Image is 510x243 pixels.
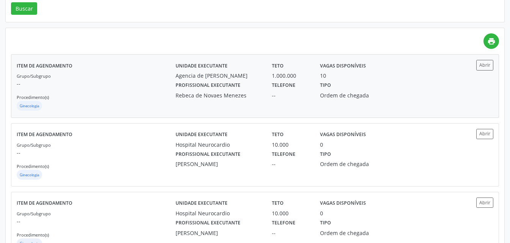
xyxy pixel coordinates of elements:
label: Unidade executante [176,60,228,72]
label: Unidade executante [176,198,228,209]
label: Tipo [320,149,331,160]
p: -- [17,217,176,225]
div: 10 [320,72,326,80]
div: Hospital Neurocardio [176,141,261,149]
div: 1.000.000 [272,72,309,80]
label: Item de agendamento [17,129,72,141]
button: Abrir [476,60,493,70]
label: Telefone [272,149,295,160]
div: Ordem de chegada [320,160,381,168]
label: Tipo [320,80,331,91]
p: -- [17,149,176,157]
a: print [483,33,499,49]
div: -- [272,229,309,237]
label: Vagas disponíveis [320,60,366,72]
label: Profissional executante [176,80,240,91]
div: [PERSON_NAME] [176,229,261,237]
small: Procedimento(s) [17,232,49,238]
small: Ginecologia [20,103,39,108]
div: [PERSON_NAME] [176,160,261,168]
p: -- [17,80,176,88]
div: 0 [320,209,323,217]
div: 10.000 [272,141,309,149]
label: Tipo [320,217,331,229]
label: Unidade executante [176,129,228,141]
label: Teto [272,129,284,141]
small: Procedimento(s) [17,94,49,100]
div: Rebeca de Novaes Menezes [176,91,261,99]
div: Ordem de chegada [320,91,381,99]
div: Ordem de chegada [320,229,381,237]
div: Hospital Neurocardio [176,209,261,217]
label: Profissional executante [176,217,240,229]
label: Teto [272,60,284,72]
label: Item de agendamento [17,198,72,209]
button: Abrir [476,198,493,208]
label: Vagas disponíveis [320,198,366,209]
small: Grupo/Subgrupo [17,142,51,148]
small: Ginecologia [20,172,39,177]
div: -- [272,160,309,168]
small: Procedimento(s) [17,163,49,169]
button: Abrir [476,129,493,139]
div: -- [272,91,309,99]
label: Telefone [272,80,295,91]
small: Grupo/Subgrupo [17,211,51,216]
label: Profissional executante [176,149,240,160]
div: 10.000 [272,209,309,217]
div: Agencia de [PERSON_NAME] [176,72,261,80]
i: print [487,37,496,45]
small: Grupo/Subgrupo [17,73,51,79]
label: Vagas disponíveis [320,129,366,141]
div: 0 [320,141,323,149]
label: Telefone [272,217,295,229]
label: Teto [272,198,284,209]
button: Buscar [11,2,37,15]
label: Item de agendamento [17,60,72,72]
